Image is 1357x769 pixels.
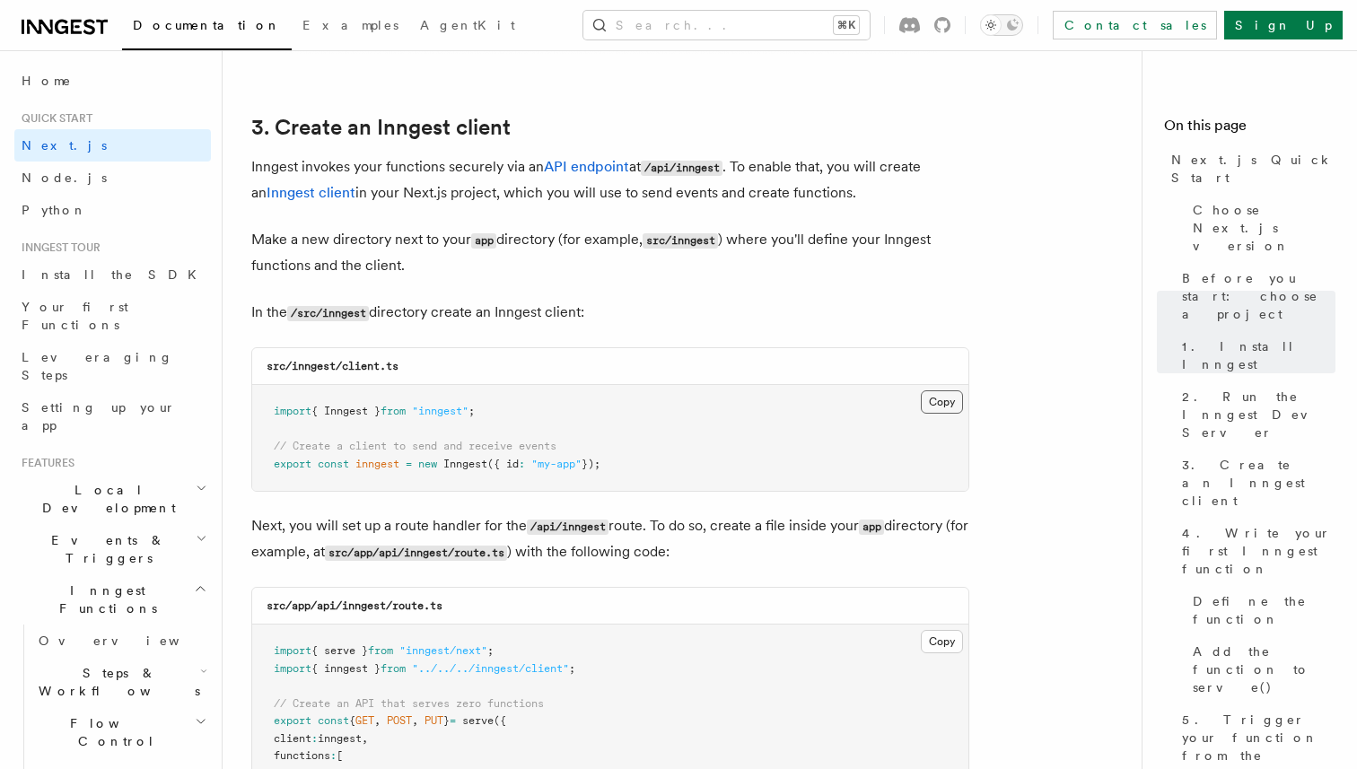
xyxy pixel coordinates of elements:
[1186,585,1335,635] a: Define the function
[267,599,442,612] code: src/app/api/inngest/route.ts
[420,18,515,32] span: AgentKit
[22,400,176,433] span: Setting up your app
[643,233,718,249] code: src/inngest
[544,158,629,175] a: API endpoint
[14,258,211,291] a: Install the SDK
[1164,115,1335,144] h4: On this page
[330,749,337,762] span: :
[412,405,468,417] span: "inngest"
[14,574,211,625] button: Inngest Functions
[122,5,292,50] a: Documentation
[374,714,381,727] span: ,
[1193,642,1335,696] span: Add the function to serve()
[859,520,884,535] code: app
[1193,592,1335,628] span: Define the function
[14,456,74,470] span: Features
[494,714,506,727] span: ({
[274,749,330,762] span: functions
[381,662,406,675] span: from
[325,546,507,561] code: src/app/api/inngest/route.ts
[274,405,311,417] span: import
[412,714,418,727] span: ,
[14,474,211,524] button: Local Development
[450,714,456,727] span: =
[1053,11,1217,39] a: Contact sales
[311,732,318,745] span: :
[425,714,443,727] span: PUT
[1175,449,1335,517] a: 3. Create an Inngest client
[267,184,355,201] a: Inngest client
[349,714,355,727] span: {
[14,291,211,341] a: Your first Functions
[834,16,859,34] kbd: ⌘K
[362,732,368,745] span: ,
[583,11,870,39] button: Search...⌘K
[14,65,211,97] a: Home
[399,644,487,657] span: "inngest/next"
[251,115,511,140] a: 3. Create an Inngest client
[14,129,211,162] a: Next.js
[14,162,211,194] a: Node.js
[1171,151,1335,187] span: Next.js Quick Start
[1175,517,1335,585] a: 4. Write your first Inngest function
[133,18,281,32] span: Documentation
[582,458,600,470] span: });
[22,267,207,282] span: Install the SDK
[311,662,381,675] span: { inngest }
[355,714,374,727] span: GET
[1182,337,1335,373] span: 1. Install Inngest
[31,657,211,707] button: Steps & Workflows
[274,458,311,470] span: export
[14,524,211,574] button: Events & Triggers
[387,714,412,727] span: POST
[471,233,496,249] code: app
[287,306,369,321] code: /src/inngest
[311,405,381,417] span: { Inngest }
[1164,144,1335,194] a: Next.js Quick Start
[462,714,494,727] span: serve
[1182,456,1335,510] span: 3. Create an Inngest client
[409,5,526,48] a: AgentKit
[1182,269,1335,323] span: Before you start: choose a project
[302,18,398,32] span: Examples
[251,154,969,205] p: Inngest invokes your functions securely via an at . To enable that, you will create an in your Ne...
[368,644,393,657] span: from
[406,458,412,470] span: =
[318,732,362,745] span: inngest
[22,203,87,217] span: Python
[318,458,349,470] span: const
[569,662,575,675] span: ;
[14,240,101,255] span: Inngest tour
[1224,11,1343,39] a: Sign Up
[251,300,969,326] p: In the directory create an Inngest client:
[14,531,196,567] span: Events & Triggers
[1175,262,1335,330] a: Before you start: choose a project
[14,341,211,391] a: Leveraging Steps
[274,714,311,727] span: export
[31,714,195,750] span: Flow Control
[337,749,343,762] span: [
[381,405,406,417] span: from
[22,72,72,90] span: Home
[274,644,311,657] span: import
[487,644,494,657] span: ;
[418,458,437,470] span: new
[31,664,200,700] span: Steps & Workflows
[1193,201,1335,255] span: Choose Next.js version
[318,714,349,727] span: const
[980,14,1023,36] button: Toggle dark mode
[443,714,450,727] span: }
[274,697,544,710] span: // Create an API that serves zero functions
[14,111,92,126] span: Quick start
[31,625,211,657] a: Overview
[274,662,311,675] span: import
[311,644,368,657] span: { serve }
[22,138,107,153] span: Next.js
[1175,330,1335,380] a: 1. Install Inngest
[519,458,525,470] span: :
[14,194,211,226] a: Python
[641,161,722,176] code: /api/inngest
[22,350,173,382] span: Leveraging Steps
[274,440,556,452] span: // Create a client to send and receive events
[31,707,211,757] button: Flow Control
